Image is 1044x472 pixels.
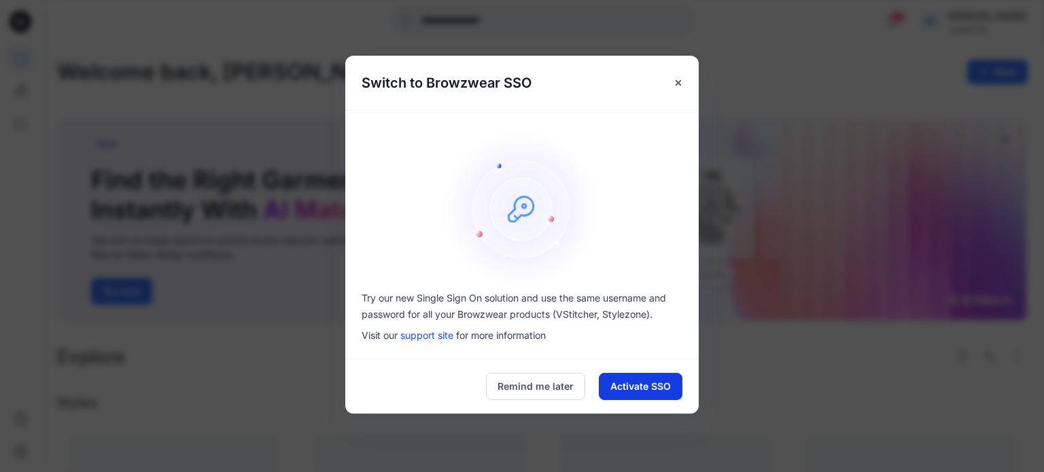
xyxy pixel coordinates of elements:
p: Try our new Single Sign On solution and use the same username and password for all your Browzwear... [362,290,682,323]
a: support site [400,329,453,341]
button: Activate SSO [599,373,682,400]
button: Remind me later [486,373,585,400]
p: Visit our for more information [362,328,682,342]
img: onboarding-sz2.1ef2cb9c.svg [440,127,604,290]
h5: Switch to Browzwear SSO [345,56,548,110]
button: Close [666,71,691,95]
